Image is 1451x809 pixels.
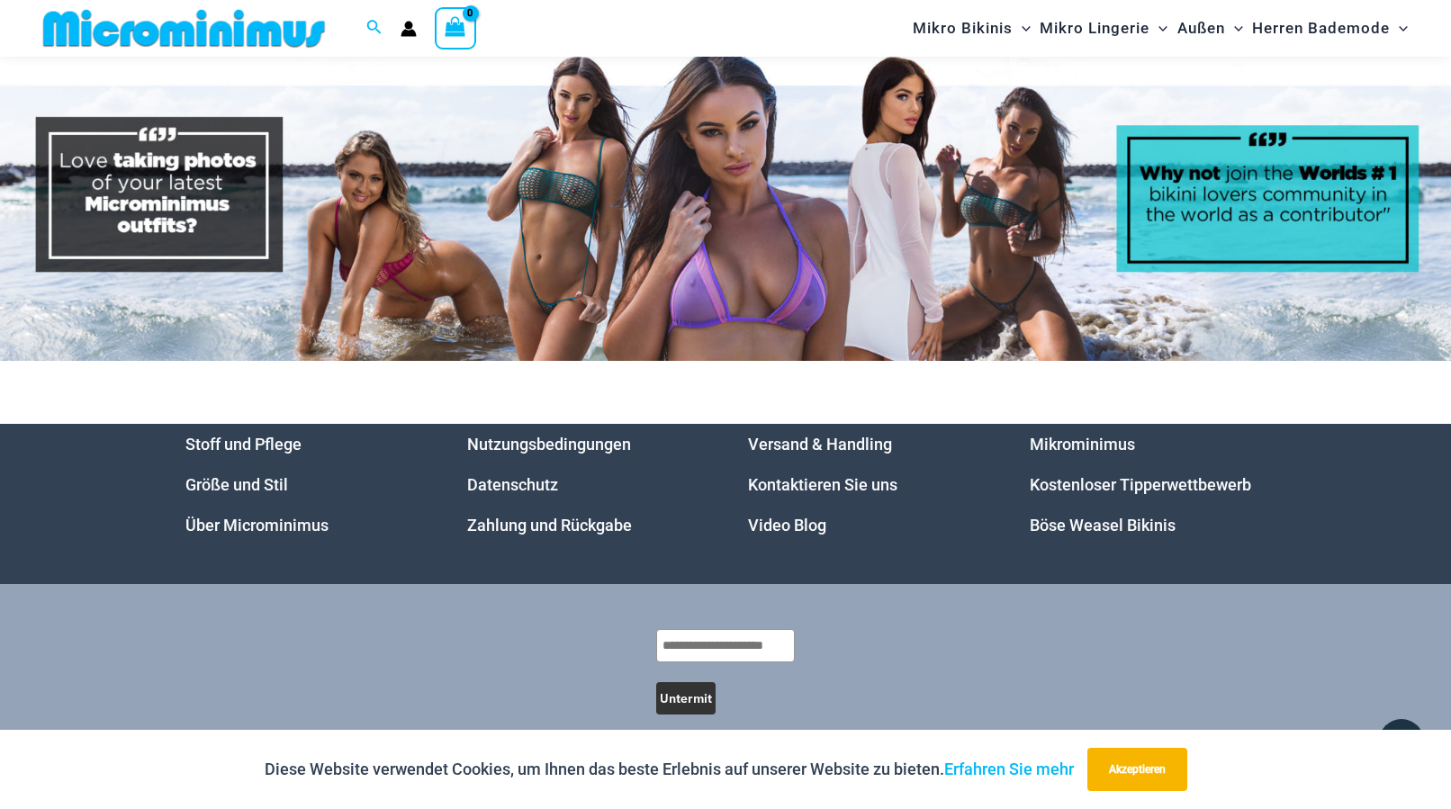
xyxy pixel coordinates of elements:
a: Böse Weasel Bikinis [1030,516,1176,535]
span: Menü Toggle [1390,5,1408,51]
a: Kostenloser Tipperwettbewerb [1030,475,1251,494]
span: Menü Toggle [1013,5,1031,51]
a: Datenschutz [467,475,558,494]
a: Kontaktieren Sie uns [748,475,897,494]
span: Mikro Lingerie [1040,5,1149,51]
span: Herren Bademode [1252,5,1390,51]
p: Diese Website verwendet Cookies, um Ihnen das beste Erlebnis auf unserer Website zu bieten. [265,756,1074,783]
aside: Footer Widget 3 [748,424,985,545]
aside: Footer Widget 1 [185,424,422,545]
a: Warenkorb anzeigen leer [435,7,476,49]
a: Erfahren Sie mehr [944,760,1074,778]
a: Größe und Stil [185,475,288,494]
a: Herren BademodeMenü ToggleMenü Toggle [1248,5,1412,51]
span: Mikro Bikinis [913,5,1013,51]
aside: Footer Widget 4 [1030,424,1266,545]
button: Akzeptieren [1087,748,1187,791]
a: Über Microminimus [185,516,329,535]
a: Mikro BikinisMenü ToggleMenü Toggle [908,5,1035,51]
span: Menü Toggle [1149,5,1167,51]
a: Zahlung und Rückgabe [467,516,632,535]
span: Menü Toggle [1225,5,1243,51]
nav: Menü [1030,424,1266,545]
a: AußenMenü ToggleMenü Toggle [1173,5,1248,51]
a: Mikro LingerieMenü ToggleMenü Toggle [1035,5,1172,51]
a: Stoff und Pflege [185,435,302,454]
nav: Menü [748,424,985,545]
button: Untermit [656,682,716,715]
a: Konto-Icon-Link [401,21,417,37]
a: Nutzungsbedingungen [467,435,631,454]
nav: Site Navigation [906,3,1415,54]
img: MM SHOP LOGO FLAT [36,8,332,49]
nav: Menü [185,424,422,545]
aside: Footer Widget 2 [467,424,704,545]
a: Versand & Handling [748,435,892,454]
a: Video Blog [748,516,826,535]
nav: Menü [467,424,704,545]
span: Außen [1177,5,1225,51]
a: Mikrominimus [1030,435,1135,454]
a: Icon Link suchen [366,17,383,40]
